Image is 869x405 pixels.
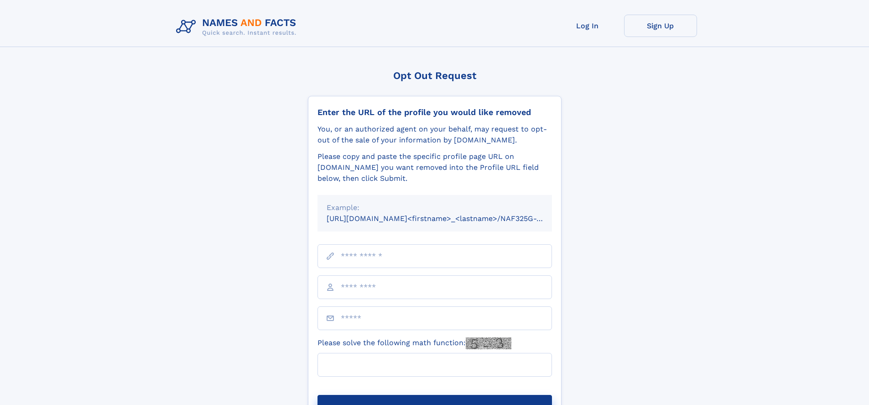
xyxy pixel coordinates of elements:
[308,70,562,81] div: Opt Out Request
[551,15,624,37] a: Log In
[317,337,511,349] label: Please solve the following math function:
[327,202,543,213] div: Example:
[317,107,552,117] div: Enter the URL of the profile you would like removed
[624,15,697,37] a: Sign Up
[172,15,304,39] img: Logo Names and Facts
[317,124,552,146] div: You, or an authorized agent on your behalf, may request to opt-out of the sale of your informatio...
[327,214,569,223] small: [URL][DOMAIN_NAME]<firstname>_<lastname>/NAF325G-xxxxxxxx
[317,151,552,184] div: Please copy and paste the specific profile page URL on [DOMAIN_NAME] you want removed into the Pr...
